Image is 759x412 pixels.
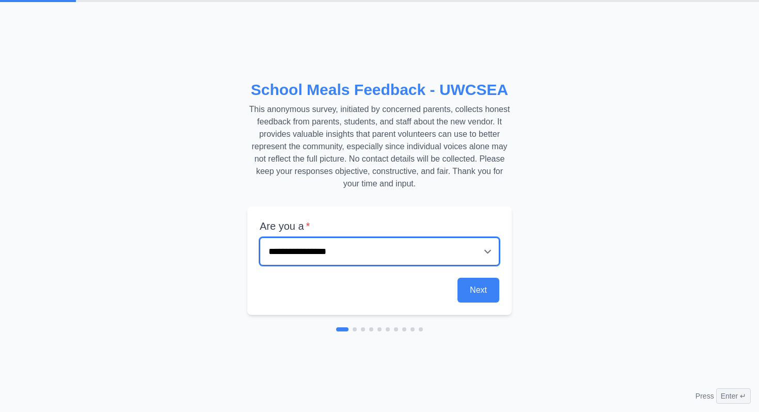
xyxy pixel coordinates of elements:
label: Are you a [260,219,499,233]
span: Enter ↵ [716,388,751,404]
div: Press [695,388,751,404]
button: Next [457,278,499,303]
p: This anonymous survey, initiated by concerned parents, collects honest feedback from parents, stu... [247,103,512,190]
h2: School Meals Feedback - UWCSEA [247,81,512,99]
